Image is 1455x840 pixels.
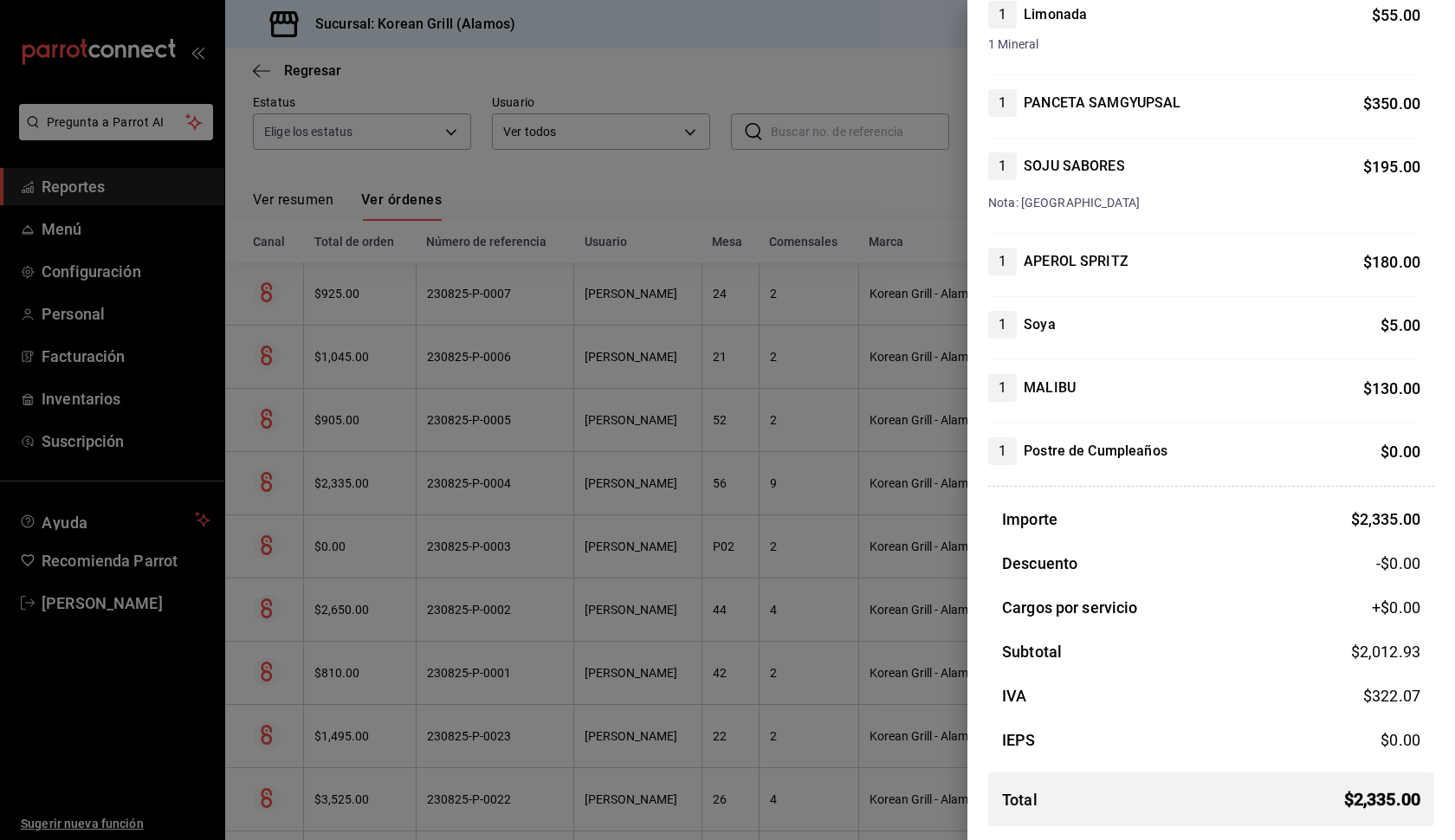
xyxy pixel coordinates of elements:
[1351,510,1420,528] span: $ 2,335.00
[1024,441,1167,462] h4: Postre de Cumpleaños
[988,93,1017,113] span: 1
[1024,251,1128,272] h4: APEROL SPRITZ
[988,4,1017,25] span: 1
[1363,253,1420,271] span: $ 180.00
[1376,552,1420,575] span: -$0.00
[1024,93,1180,113] h4: PANCETA SAMGYUPSAL
[1363,379,1420,397] span: $ 130.00
[1363,158,1420,176] span: $ 195.00
[1344,786,1420,812] span: $ 2,335.00
[1002,552,1077,575] h3: Descuento
[1024,156,1125,177] h4: SOJU SABORES
[1381,316,1420,334] span: $ 5.00
[1002,596,1138,619] h3: Cargos por servicio
[988,441,1017,462] span: 1
[988,251,1017,272] span: 1
[1372,6,1420,24] span: $ 55.00
[988,314,1017,335] span: 1
[1363,94,1420,113] span: $ 350.00
[1024,314,1056,335] h4: Soya
[988,378,1017,398] span: 1
[1002,788,1038,811] h3: Total
[1381,443,1420,461] span: $ 0.00
[988,36,1420,54] span: 1 Mineral
[1024,4,1087,25] h4: Limonada
[1002,640,1062,663] h3: Subtotal
[1024,378,1076,398] h4: MALIBU
[1372,596,1420,619] span: +$ 0.00
[1363,687,1420,705] span: $ 322.07
[1351,643,1420,661] span: $ 2,012.93
[1002,507,1057,531] h3: Importe
[988,196,1140,210] span: Nota: [GEOGRAPHIC_DATA]
[1002,684,1026,708] h3: IVA
[988,156,1017,177] span: 1
[1002,728,1036,752] h3: IEPS
[1381,731,1420,749] span: $ 0.00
